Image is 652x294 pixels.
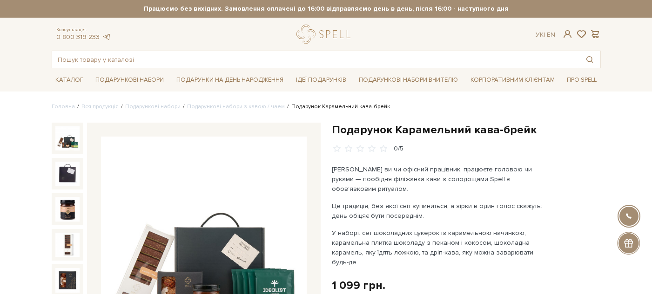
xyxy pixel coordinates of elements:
img: Подарунок Карамельний кава-брейк [55,162,80,186]
span: Консультація: [56,27,111,33]
a: Подарункові набори [125,103,181,110]
p: [PERSON_NAME] ви чи офісний працівник, працюєте головою чи руками — пообідня філіжанка кави з сол... [332,164,550,194]
a: Подарункові набори з кавою / чаем [187,103,285,110]
p: Це традиція, без якої світ зупиниться, а зірки в один голос скажуть: день обіцяє бути посереднім. [332,201,550,221]
h1: Подарунок Карамельний кава-брейк [332,123,601,137]
a: Вся продукція [81,103,119,110]
a: Каталог [52,73,87,87]
a: En [547,31,555,39]
a: Подарункові набори [92,73,168,87]
a: Подарунки на День народження [173,73,287,87]
span: | [544,31,545,39]
a: Головна [52,103,75,110]
div: Ук [536,31,555,39]
input: Пошук товару у каталозі [52,51,579,68]
p: У наборі: сет шоколадних цукерок із карамельною начинкою, карамельна плитка шоколаду з пеканом і ... [332,228,550,267]
a: Подарункові набори Вчителю [355,72,462,88]
img: Подарунок Карамельний кава-брейк [55,197,80,221]
a: Корпоративним клієнтам [467,73,558,87]
a: telegram [102,33,111,41]
button: Пошук товару у каталозі [579,51,600,68]
strong: Працюємо без вихідних. Замовлення оплачені до 16:00 відправляємо день в день, після 16:00 - насту... [52,5,601,13]
img: Подарунок Карамельний кава-брейк [55,233,80,257]
a: Ідеї подарунків [292,73,350,87]
li: Подарунок Карамельний кава-брейк [285,103,390,111]
img: Подарунок Карамельний кава-брейк [55,268,80,292]
div: 1 099 грн. [332,278,385,293]
div: 0/5 [394,144,403,153]
a: 0 800 319 233 [56,33,100,41]
img: Подарунок Карамельний кава-брейк [55,126,80,150]
a: logo [296,25,355,44]
a: Про Spell [563,73,600,87]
